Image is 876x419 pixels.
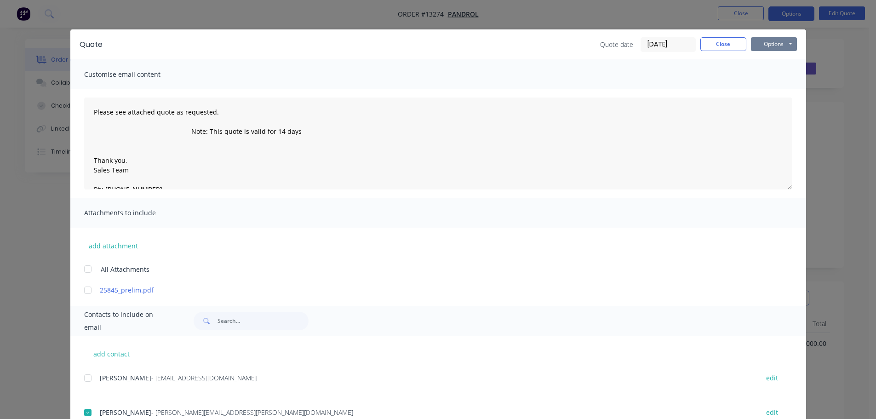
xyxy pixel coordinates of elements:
[84,98,792,189] textarea: Please see attached quote as requested. Note: This quote is valid for 14 days Thank you, Sales Te...
[84,68,185,81] span: Customise email content
[80,39,103,50] div: Quote
[100,373,151,382] span: [PERSON_NAME]
[151,373,257,382] span: - [EMAIL_ADDRESS][DOMAIN_NAME]
[218,312,309,330] input: Search...
[761,372,784,384] button: edit
[84,308,171,334] span: Contacts to include on email
[761,406,784,419] button: edit
[84,207,185,219] span: Attachments to include
[100,408,151,417] span: [PERSON_NAME]
[100,285,750,295] a: 25845_prelim.pdf
[101,264,149,274] span: All Attachments
[84,239,143,253] button: add attachment
[700,37,746,51] button: Close
[751,37,797,51] button: Options
[84,347,139,361] button: add contact
[600,40,633,49] span: Quote date
[151,408,353,417] span: - [PERSON_NAME][EMAIL_ADDRESS][PERSON_NAME][DOMAIN_NAME]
